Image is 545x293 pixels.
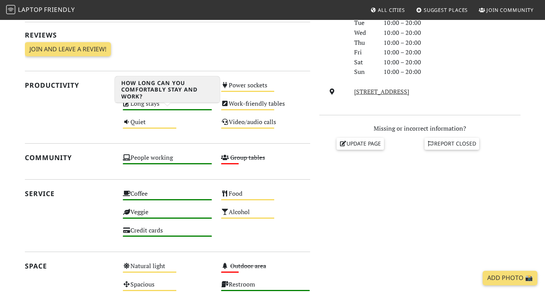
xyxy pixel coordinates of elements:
[379,47,525,57] div: 10:00 – 20:00
[337,138,384,149] a: Update page
[6,3,75,17] a: LaptopFriendly LaptopFriendly
[118,260,216,279] div: Natural light
[118,98,216,116] div: Long stays
[486,7,534,13] span: Join Community
[350,57,379,67] div: Sat
[379,67,525,77] div: 10:00 – 20:00
[425,138,480,149] a: Report closed
[378,7,405,13] span: All Cities
[367,3,408,17] a: All Cities
[25,154,114,162] h2: Community
[476,3,537,17] a: Join Community
[118,206,216,225] div: Veggie
[424,7,468,13] span: Suggest Places
[379,57,525,67] div: 10:00 – 20:00
[118,116,216,135] div: Quiet
[18,5,43,14] span: Laptop
[350,38,379,48] div: Thu
[25,42,111,57] a: Join and leave a review!
[230,262,266,270] s: Outdoor area
[216,206,315,225] div: Alcohol
[25,31,310,39] h2: Reviews
[350,67,379,77] div: Sun
[25,190,114,198] h2: Service
[216,116,315,135] div: Video/audio calls
[25,81,114,89] h2: Productivity
[230,153,265,162] s: Group tables
[6,5,15,14] img: LaptopFriendly
[379,28,525,38] div: 10:00 – 20:00
[319,124,521,134] p: Missing or incorrect information?
[118,188,216,206] div: Coffee
[379,18,525,28] div: 10:00 – 20:00
[350,47,379,57] div: Fri
[118,152,216,170] div: People working
[216,188,315,206] div: Food
[216,80,315,98] div: Power sockets
[44,5,75,14] span: Friendly
[379,38,525,48] div: 10:00 – 20:00
[350,18,379,28] div: Tue
[118,225,216,243] div: Credit cards
[354,87,409,96] a: [STREET_ADDRESS]
[115,77,220,103] h3: How long can you comfortably stay and work?
[413,3,471,17] a: Suggest Places
[25,262,114,270] h2: Space
[216,98,315,116] div: Work-friendly tables
[350,28,379,38] div: Wed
